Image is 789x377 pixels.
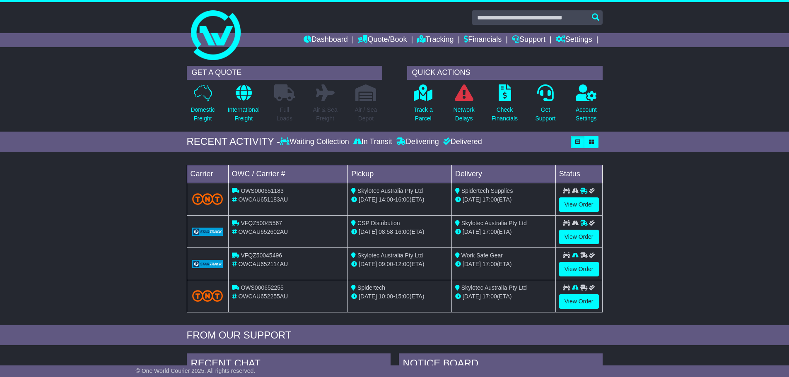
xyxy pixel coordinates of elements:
[192,228,223,236] img: GetCarrierServiceLogo
[399,353,603,376] div: NOTICE BOARD
[555,165,602,183] td: Status
[483,196,497,203] span: 17:00
[559,294,599,309] a: View Order
[395,261,410,267] span: 12:00
[559,197,599,212] a: View Order
[355,106,377,123] p: Air / Sea Depot
[576,106,597,123] p: Account Settings
[357,220,400,226] span: CSP Distribution
[351,292,448,301] div: - (ETA)
[241,284,284,291] span: OWS000652255
[455,195,552,204] div: (ETA)
[575,84,597,127] a: AccountSettings
[228,106,260,123] p: International Freight
[190,84,215,127] a: DomesticFreight
[413,84,433,127] a: Track aParcel
[464,33,502,47] a: Financials
[351,260,448,269] div: - (ETA)
[559,230,599,244] a: View Order
[492,106,518,123] p: Check Financials
[348,165,452,183] td: Pickup
[453,84,475,127] a: NetworkDelays
[461,284,527,291] span: Skylotec Australia Pty Ltd
[395,228,410,235] span: 16:00
[191,106,215,123] p: Domestic Freight
[187,329,603,341] div: FROM OUR SUPPORT
[455,292,552,301] div: (ETA)
[351,228,448,236] div: - (ETA)
[463,228,481,235] span: [DATE]
[483,261,497,267] span: 17:00
[238,228,288,235] span: OWCAU652602AU
[491,84,518,127] a: CheckFinancials
[357,187,423,194] span: Skylotec Australia Pty Ltd
[192,193,223,204] img: TNT_Domestic.png
[238,293,288,300] span: OWCAU652255AU
[512,33,545,47] a: Support
[304,33,348,47] a: Dashboard
[556,33,592,47] a: Settings
[455,260,552,269] div: (ETA)
[463,261,481,267] span: [DATE]
[559,262,599,276] a: View Order
[358,33,407,47] a: Quote/Book
[535,106,555,123] p: Get Support
[379,196,393,203] span: 14:00
[395,293,410,300] span: 15:00
[238,196,288,203] span: OWCAU651183AU
[441,137,482,146] div: Delivered
[359,196,377,203] span: [DATE]
[414,106,433,123] p: Track a Parcel
[394,137,441,146] div: Delivering
[453,106,474,123] p: Network Delays
[136,367,256,374] span: © One World Courier 2025. All rights reserved.
[357,252,423,259] span: Skylotec Australia Pty Ltd
[359,228,377,235] span: [DATE]
[187,136,280,148] div: RECENT ACTIVITY -
[461,252,503,259] span: Work Safe Gear
[192,290,223,301] img: TNT_Domestic.png
[227,84,260,127] a: InternationalFreight
[187,353,391,376] div: RECENT CHAT
[535,84,556,127] a: GetSupport
[455,228,552,236] div: (ETA)
[241,187,284,194] span: OWS000651183
[359,261,377,267] span: [DATE]
[379,293,393,300] span: 10:00
[187,66,382,80] div: GET A QUOTE
[192,260,223,268] img: GetCarrierServiceLogo
[351,137,394,146] div: In Transit
[357,284,385,291] span: Spidertech
[351,195,448,204] div: - (ETA)
[313,106,338,123] p: Air & Sea Freight
[241,220,282,226] span: VFQZ50045567
[274,106,295,123] p: Full Loads
[463,196,481,203] span: [DATE]
[238,261,288,267] span: OWCAU652114AU
[379,261,393,267] span: 09:00
[451,165,555,183] td: Delivery
[461,187,513,194] span: Spidertech Supplies
[395,196,410,203] span: 16:00
[461,220,527,226] span: Skylotec Australia Pty Ltd
[228,165,348,183] td: OWC / Carrier #
[483,293,497,300] span: 17:00
[241,252,282,259] span: VFQZ50045496
[379,228,393,235] span: 08:58
[187,165,228,183] td: Carrier
[463,293,481,300] span: [DATE]
[483,228,497,235] span: 17:00
[280,137,351,146] div: Waiting Collection
[417,33,454,47] a: Tracking
[407,66,603,80] div: QUICK ACTIONS
[359,293,377,300] span: [DATE]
